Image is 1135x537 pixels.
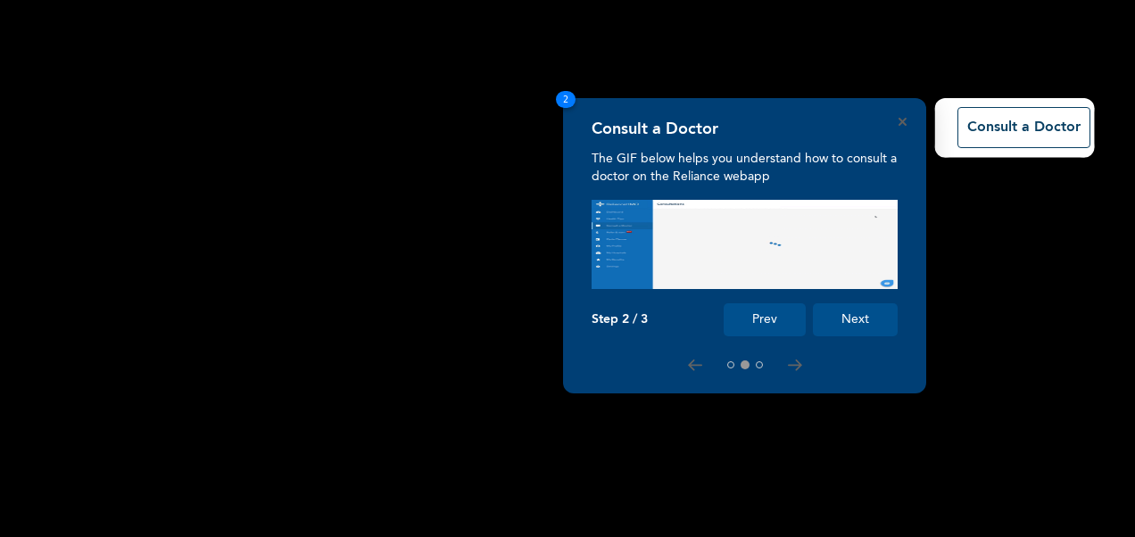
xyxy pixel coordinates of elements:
p: Step 2 / 3 [592,312,648,327]
button: Prev [724,303,806,336]
button: Close [899,118,907,126]
span: 2 [556,91,576,108]
button: Consult a Doctor [957,107,1090,148]
p: The GIF below helps you understand how to consult a doctor on the Reliance webapp [592,150,898,186]
h4: Consult a Doctor [592,120,718,139]
button: Next [813,303,898,336]
img: consult_tour.f0374f2500000a21e88d.gif [592,200,898,289]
